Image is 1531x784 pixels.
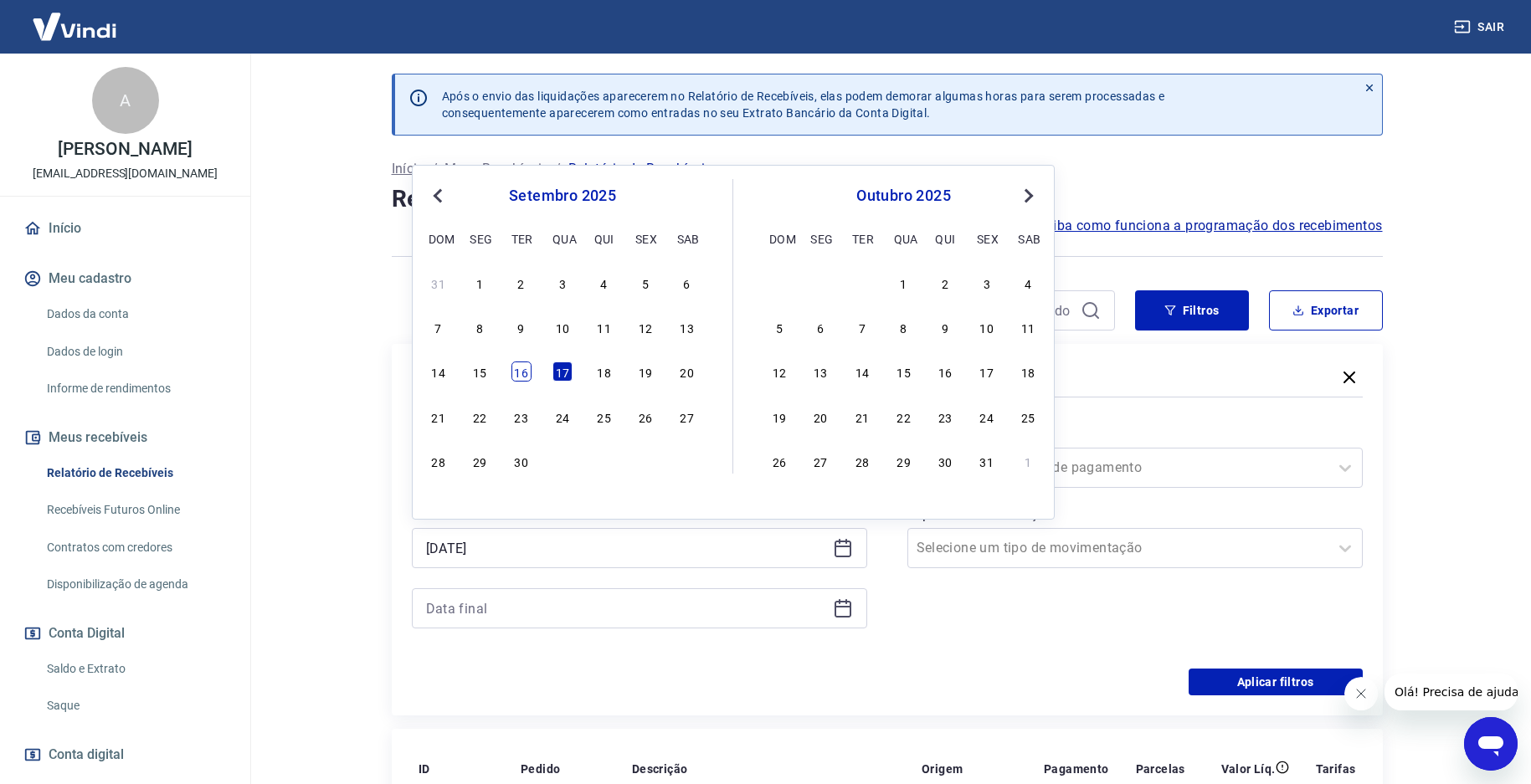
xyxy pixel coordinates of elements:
[58,141,192,158] p: [PERSON_NAME]
[568,159,712,179] p: Relatório de Recebíveis
[935,228,955,249] div: qui
[677,451,697,471] div: Choose sábado, 4 de outubro de 2025
[20,1,129,52] img: Vindi
[552,407,573,427] div: Choose quarta-feira, 24 de setembro de 2025
[426,535,826,561] input: Data inicial
[852,273,872,293] div: Choose terça-feira, 30 de setembro de 2025
[20,210,230,247] a: Início
[33,165,218,182] p: [EMAIL_ADDRESS][DOMAIN_NAME]
[552,317,573,337] div: Choose quarta-feira, 10 de setembro de 2025
[894,451,914,471] div: Choose quarta-feira, 29 de outubro de 2025
[635,407,655,427] div: Choose sexta-feira, 26 de setembro de 2025
[40,335,230,369] a: Dados de login
[20,615,230,652] button: Conta Digital
[769,317,789,337] div: Choose domingo, 5 de outubro de 2025
[1344,677,1378,710] iframe: Fechar mensagem
[894,317,914,337] div: Choose quarta-feira, 8 de outubro de 2025
[1385,674,1518,710] iframe: Mensagem da empresa
[977,407,997,427] div: Choose sexta-feira, 24 de outubro de 2025
[1221,761,1276,777] p: Valor Líq.
[810,451,830,471] div: Choose segunda-feira, 27 de outubro de 2025
[552,451,573,471] div: Choose quarta-feira, 1 de outubro de 2025
[894,407,914,427] div: Choose quarta-feira, 22 de outubro de 2025
[635,228,655,249] div: sex
[429,317,449,337] div: Choose domingo, 7 de setembro de 2025
[594,451,614,471] div: Choose quinta-feira, 2 de outubro de 2025
[1451,12,1511,43] button: Sair
[1019,186,1039,206] button: Next Month
[594,361,614,382] div: Choose quinta-feira, 18 de setembro de 2025
[594,317,614,337] div: Choose quinta-feira, 11 de setembro de 2025
[769,273,789,293] div: Choose domingo, 28 de setembro de 2025
[977,273,997,293] div: Choose sexta-feira, 3 de outubro de 2025
[1135,290,1249,331] button: Filtros
[10,12,141,25] span: Olá! Precisa de ajuda?
[677,407,697,427] div: Choose sábado, 27 de setembro de 2025
[635,451,655,471] div: Choose sexta-feira, 3 de outubro de 2025
[677,317,697,337] div: Choose sábado, 13 de setembro de 2025
[1037,216,1383,236] span: Saiba como funciona a programação dos recebimentos
[769,361,789,382] div: Choose domingo, 12 de outubro de 2025
[1018,451,1038,471] div: Choose sábado, 1 de novembro de 2025
[635,361,655,382] div: Choose sexta-feira, 19 de setembro de 2025
[432,159,438,179] p: /
[1018,317,1038,337] div: Choose sábado, 11 de outubro de 2025
[444,159,548,179] a: Meus Recebíveis
[470,317,490,337] div: Choose segunda-feira, 8 de setembro de 2025
[40,493,230,527] a: Recebíveis Futuros Online
[552,361,573,382] div: Choose quarta-feira, 17 de setembro de 2025
[20,736,230,773] a: Conta digital
[511,451,532,471] div: Choose terça-feira, 30 de setembro de 2025
[810,361,830,382] div: Choose segunda-feira, 13 de outubro de 2025
[92,67,159,134] div: A
[511,407,532,427] div: Choose terça-feira, 23 de setembro de 2025
[49,743,124,766] span: Conta digital
[632,761,688,777] p: Descrição
[511,273,532,293] div: Choose terça-feira, 2 de setembro de 2025
[769,407,789,427] div: Choose domingo, 19 de outubro de 2025
[511,361,532,382] div: Choose terça-feira, 16 de setembro de 2025
[1018,361,1038,382] div: Choose sábado, 18 de outubro de 2025
[521,761,560,777] p: Pedido
[426,270,699,473] div: month 2025-09
[810,317,830,337] div: Choose segunda-feira, 6 de outubro de 2025
[977,361,997,382] div: Choose sexta-feira, 17 de outubro de 2025
[429,228,449,249] div: dom
[1018,273,1038,293] div: Choose sábado, 4 de outubro de 2025
[935,317,955,337] div: Choose quinta-feira, 9 de outubro de 2025
[677,361,697,382] div: Choose sábado, 20 de setembro de 2025
[935,273,955,293] div: Choose quinta-feira, 2 de outubro de 2025
[677,273,697,293] div: Choose sábado, 6 de setembro de 2025
[977,451,997,471] div: Choose sexta-feira, 31 de outubro de 2025
[810,228,830,249] div: seg
[511,228,532,249] div: ter
[40,297,230,331] a: Dados da conta
[1316,761,1356,777] p: Tarifas
[852,407,872,427] div: Choose terça-feira, 21 de outubro de 2025
[470,228,490,249] div: seg
[911,505,1359,525] label: Tipo de Movimentação
[392,159,425,179] a: Início
[1018,228,1038,249] div: sab
[20,419,230,456] button: Meus recebíveis
[935,407,955,427] div: Choose quinta-feira, 23 de outubro de 2025
[429,407,449,427] div: Choose domingo, 21 de setembro de 2025
[677,228,697,249] div: sab
[935,451,955,471] div: Choose quinta-feira, 30 de outubro de 2025
[40,372,230,406] a: Informe de rendimentos
[810,407,830,427] div: Choose segunda-feira, 20 de outubro de 2025
[852,361,872,382] div: Choose terça-feira, 14 de outubro de 2025
[429,451,449,471] div: Choose domingo, 28 de setembro de 2025
[470,407,490,427] div: Choose segunda-feira, 22 de setembro de 2025
[594,407,614,427] div: Choose quinta-feira, 25 de setembro de 2025
[769,451,789,471] div: Choose domingo, 26 de outubro de 2025
[392,182,1383,216] h4: Relatório de Recebíveis
[894,228,914,249] div: qua
[635,273,655,293] div: Choose sexta-feira, 5 de setembro de 2025
[511,317,532,337] div: Choose terça-feira, 9 de setembro de 2025
[429,361,449,382] div: Choose domingo, 14 de setembro de 2025
[977,317,997,337] div: Choose sexta-feira, 10 de outubro de 2025
[894,273,914,293] div: Choose quarta-feira, 1 de outubro de 2025
[922,761,963,777] p: Origem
